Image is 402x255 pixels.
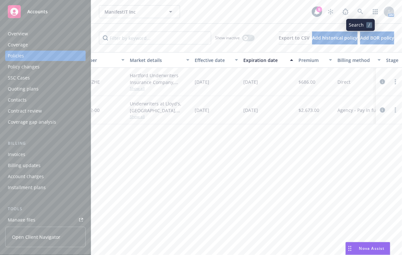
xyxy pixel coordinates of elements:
span: Direct [337,79,350,85]
a: Quoting plans [5,84,86,94]
a: Account charges [5,171,86,182]
div: Drag to move [346,242,354,255]
div: Underwriters at Lloyd's, [GEOGRAPHIC_DATA], [PERSON_NAME] of [GEOGRAPHIC_DATA], DUAL Commercial L... [130,100,189,114]
span: [DATE] [195,107,209,114]
a: Stop snowing [324,5,337,18]
a: Manage files [5,215,86,225]
div: SSC Cases [8,73,30,83]
div: Billing [5,140,86,147]
input: Filter by keyword... [99,31,211,44]
span: $2,673.00 [298,107,319,114]
div: Policy number [65,57,117,64]
span: $686.00 [298,79,315,85]
span: [DATE] [195,79,209,85]
span: [DATE] [243,107,258,114]
a: Policies [5,51,86,61]
span: ManifestIT Inc [104,8,161,15]
div: Hartford Underwriters Insurance Company, Hartford Insurance Group [130,72,189,86]
span: Show all [130,86,189,91]
span: Open Client Navigator [12,234,60,240]
button: ManifestIT Inc [99,5,180,18]
button: Billing method [335,52,384,68]
a: Installment plans [5,182,86,193]
div: Installment plans [8,182,46,193]
a: Policy changes [5,62,86,72]
button: Policy number [62,52,127,68]
button: Expiration date [241,52,296,68]
div: Market details [130,57,182,64]
a: circleInformation [379,106,386,114]
span: Show inactive [215,35,240,41]
span: [DATE] [243,79,258,85]
a: Report a Bug [339,5,352,18]
button: Market details [127,52,192,68]
a: more [392,78,399,86]
span: Add BOR policy [360,35,394,41]
button: Nova Assist [346,242,390,255]
span: Show all [130,114,189,119]
div: Invoices [8,149,25,160]
a: Invoices [5,149,86,160]
div: Tools [5,206,86,212]
button: Export to CSV [279,31,310,44]
div: Billing method [337,57,374,64]
div: 5 [316,6,322,12]
div: Billing updates [8,160,41,171]
span: Accounts [27,9,48,14]
span: Add historical policy [312,35,358,41]
button: Add BOR policy [360,31,394,44]
div: Account charges [8,171,44,182]
a: Contacts [5,95,86,105]
a: Coverage [5,40,86,50]
span: Nova Assist [359,246,385,251]
a: Coverage gap analysis [5,117,86,127]
a: Accounts [5,3,86,21]
div: Quoting plans [8,84,39,94]
div: Premium [298,57,325,64]
div: Coverage [8,40,28,50]
a: Contract review [5,106,86,116]
span: Export to CSV [279,35,310,41]
a: more [392,106,399,114]
button: Effective date [192,52,241,68]
a: circleInformation [379,78,386,86]
div: Overview [8,29,28,39]
div: Effective date [195,57,231,64]
span: Agency - Pay in full [337,107,379,114]
div: Contract review [8,106,42,116]
div: Manage files [8,215,35,225]
div: Coverage gap analysis [8,117,56,127]
button: Premium [296,52,335,68]
div: Policy changes [8,62,40,72]
a: Overview [5,29,86,39]
a: Billing updates [5,160,86,171]
a: Search [354,5,367,18]
a: Switch app [369,5,382,18]
button: Add historical policy [312,31,358,44]
div: Policies [8,51,24,61]
a: SSC Cases [5,73,86,83]
div: Contacts [8,95,27,105]
div: Expiration date [243,57,286,64]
